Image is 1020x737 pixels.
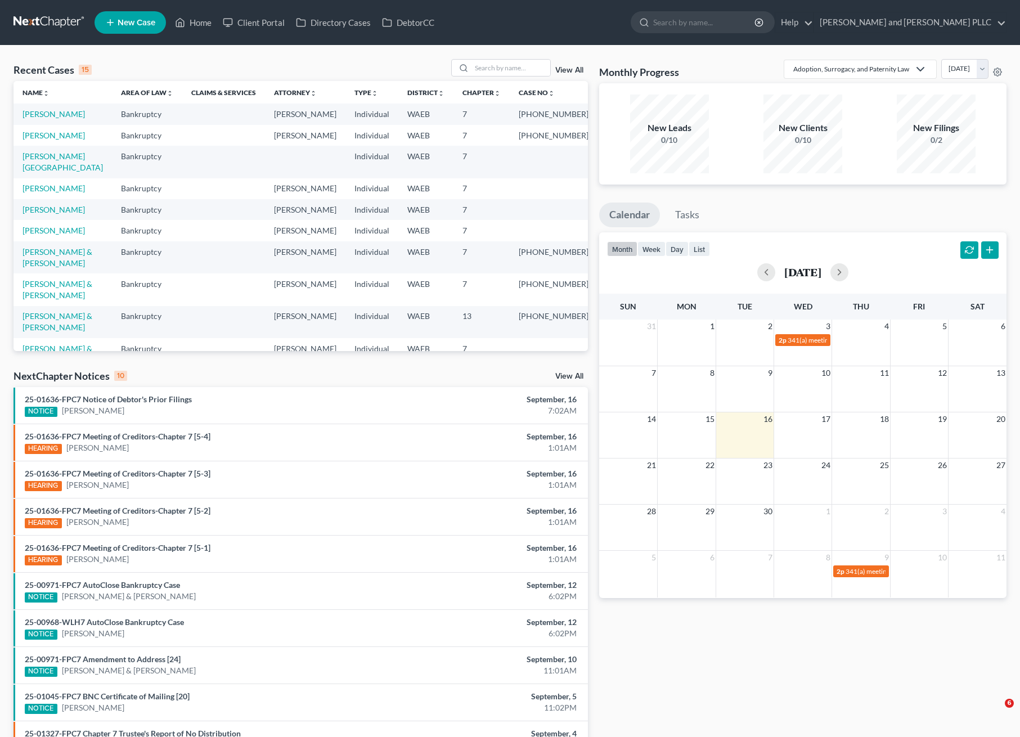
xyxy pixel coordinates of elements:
[995,412,1006,426] span: 20
[25,444,62,454] div: HEARING
[167,90,173,97] i: unfold_more
[401,516,577,528] div: 1:01AM
[25,630,57,640] div: NOTICE
[401,442,577,453] div: 1:01AM
[345,306,398,338] td: Individual
[462,88,501,97] a: Chapterunfold_more
[820,459,832,472] span: 24
[646,505,657,518] span: 28
[453,306,510,338] td: 13
[646,459,657,472] span: 21
[66,479,129,491] a: [PERSON_NAME]
[401,691,577,702] div: September, 5
[43,90,50,97] i: unfold_more
[666,241,689,257] button: day
[793,64,909,74] div: Adoption, Surrogacy, and Paternity Law
[345,338,398,370] td: Individual
[14,63,92,77] div: Recent Cases
[401,505,577,516] div: September, 16
[650,551,657,564] span: 5
[23,88,50,97] a: Nameunfold_more
[62,702,124,713] a: [PERSON_NAME]
[709,366,716,380] span: 8
[846,567,954,576] span: 341(a) meeting for [PERSON_NAME]
[265,338,345,370] td: [PERSON_NAME]
[453,178,510,199] td: 7
[401,654,577,665] div: September, 10
[820,366,832,380] span: 10
[763,134,842,146] div: 0/10
[784,266,821,278] h2: [DATE]
[345,125,398,146] td: Individual
[650,366,657,380] span: 7
[653,12,756,33] input: Search by name...
[25,481,62,491] div: HEARING
[970,302,985,311] span: Sat
[23,247,92,268] a: [PERSON_NAME] & [PERSON_NAME]
[25,394,192,404] a: 25-01636-FPC7 Notice of Debtor's Prior Filings
[23,311,92,332] a: [PERSON_NAME] & [PERSON_NAME]
[62,665,196,676] a: [PERSON_NAME] & [PERSON_NAME]
[897,122,976,134] div: New Filings
[112,104,182,124] td: Bankruptcy
[401,394,577,405] div: September, 16
[630,134,709,146] div: 0/10
[646,320,657,333] span: 31
[345,241,398,273] td: Individual
[401,542,577,554] div: September, 16
[25,469,210,478] a: 25-01636-FPC7 Meeting of Creditors-Chapter 7 [5-3]
[114,371,127,381] div: 10
[25,555,62,565] div: HEARING
[265,125,345,146] td: [PERSON_NAME]
[62,591,196,602] a: [PERSON_NAME] & [PERSON_NAME]
[112,306,182,338] td: Bankruptcy
[814,12,1006,33] a: [PERSON_NAME] and [PERSON_NAME] PLLC
[23,131,85,140] a: [PERSON_NAME]
[401,431,577,442] div: September, 16
[555,372,583,380] a: View All
[779,336,787,344] span: 2p
[401,579,577,591] div: September, 12
[471,60,550,76] input: Search by name...
[25,407,57,417] div: NOTICE
[121,88,173,97] a: Area of Lawunfold_more
[853,302,869,311] span: Thu
[494,90,501,97] i: unfold_more
[775,12,813,33] a: Help
[401,554,577,565] div: 1:01AM
[112,241,182,273] td: Bankruptcy
[398,125,453,146] td: WAEB
[62,405,124,416] a: [PERSON_NAME]
[401,617,577,628] div: September, 12
[763,122,842,134] div: New Clients
[599,203,660,227] a: Calendar
[398,273,453,305] td: WAEB
[66,442,129,453] a: [PERSON_NAME]
[825,320,832,333] span: 3
[23,279,92,300] a: [PERSON_NAME] & [PERSON_NAME]
[453,220,510,241] td: 7
[937,412,948,426] span: 19
[820,412,832,426] span: 17
[879,412,890,426] span: 18
[738,302,752,311] span: Tue
[937,459,948,472] span: 26
[637,241,666,257] button: week
[941,505,948,518] span: 3
[14,369,127,383] div: NextChapter Notices
[265,220,345,241] td: [PERSON_NAME]
[767,366,774,380] span: 9
[453,146,510,178] td: 7
[677,302,697,311] span: Mon
[995,551,1006,564] span: 11
[265,199,345,220] td: [PERSON_NAME]
[265,306,345,338] td: [PERSON_NAME]
[345,199,398,220] td: Individual
[837,567,844,576] span: 2p
[23,226,85,235] a: [PERSON_NAME]
[25,432,210,441] a: 25-01636-FPC7 Meeting of Creditors-Chapter 7 [5-4]
[345,178,398,199] td: Individual
[112,338,182,370] td: Bankruptcy
[112,178,182,199] td: Bankruptcy
[767,551,774,564] span: 7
